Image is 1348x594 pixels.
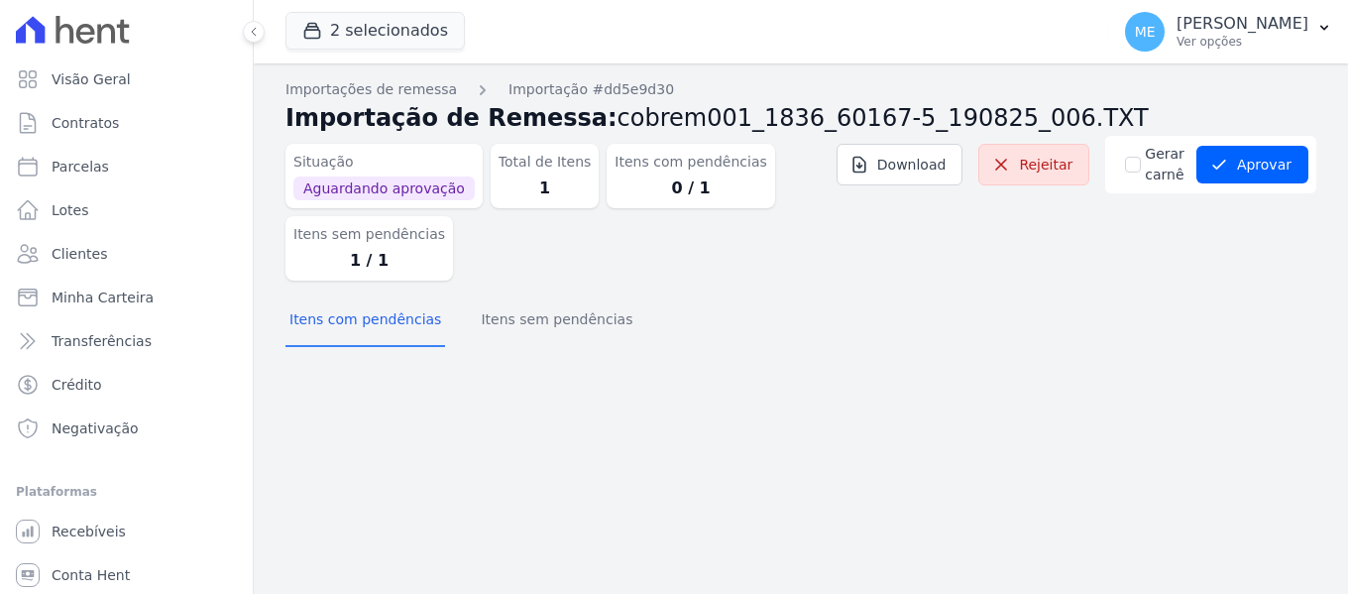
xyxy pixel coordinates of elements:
a: Lotes [8,190,245,230]
dd: 1 [499,177,592,200]
label: Gerar carnê [1145,144,1184,185]
button: 2 selecionados [285,12,465,50]
a: Rejeitar [978,144,1089,185]
a: Importação #dd5e9d30 [508,79,674,100]
a: Parcelas [8,147,245,186]
dd: 1 / 1 [293,249,445,273]
span: Aguardando aprovação [293,177,475,200]
a: Contratos [8,103,245,143]
button: Itens com pendências [285,296,445,347]
a: Crédito [8,365,245,405]
span: Crédito [52,375,102,395]
h2: Importação de Remessa: [285,100,1316,136]
dt: Itens com pendências [615,152,766,173]
span: Conta Hent [52,565,130,585]
span: Lotes [52,200,89,220]
span: Visão Geral [52,69,131,89]
dd: 0 / 1 [615,177,766,200]
a: Clientes [8,234,245,274]
p: Ver opções [1177,34,1308,50]
button: Aprovar [1196,146,1308,183]
dt: Situação [293,152,475,173]
nav: Breadcrumb [285,79,1316,100]
span: Recebíveis [52,522,126,541]
span: Negativação [52,418,139,438]
a: Visão Geral [8,59,245,99]
dt: Itens sem pendências [293,224,445,245]
button: ME [PERSON_NAME] Ver opções [1109,4,1348,59]
span: Contratos [52,113,119,133]
span: Clientes [52,244,107,264]
span: Minha Carteira [52,288,154,307]
a: Recebíveis [8,512,245,551]
span: ME [1135,25,1156,39]
span: Transferências [52,331,152,351]
dt: Total de Itens [499,152,592,173]
span: cobrem001_1836_60167-5_190825_006.TXT [618,104,1149,132]
a: Transferências [8,321,245,361]
div: Plataformas [16,480,237,504]
p: [PERSON_NAME] [1177,14,1308,34]
a: Minha Carteira [8,278,245,317]
span: Parcelas [52,157,109,177]
a: Download [837,144,963,185]
button: Itens sem pendências [477,296,636,347]
a: Negativação [8,409,245,448]
a: Importações de remessa [285,79,457,100]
